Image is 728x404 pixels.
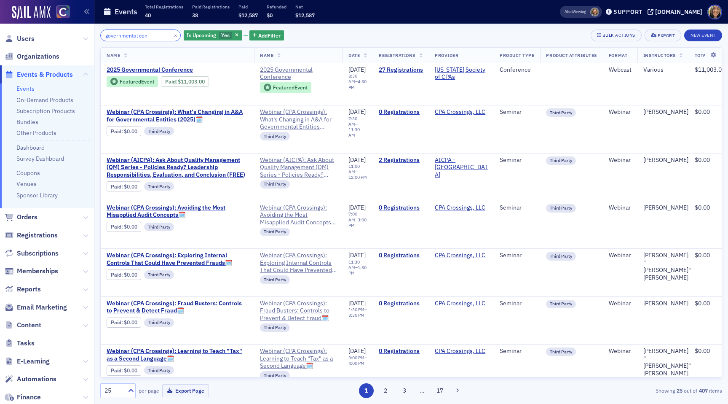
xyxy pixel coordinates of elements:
[609,204,632,212] div: Webinar
[5,231,58,240] a: Registrations
[348,116,357,127] time: 7:30 AM
[5,339,35,348] a: Tasks
[379,156,423,164] a: 2 Registrations
[5,70,73,79] a: Events & Products
[258,32,281,39] span: Add Filter
[643,66,664,74] a: Various
[348,78,367,90] time: 4:30 PM
[435,66,488,81] a: [US_STATE] Society of CPAs
[695,156,710,164] span: $0.00
[643,347,691,377] a: [PERSON_NAME] "[PERSON_NAME]" [PERSON_NAME]
[144,318,174,327] div: Third Party
[5,249,59,258] a: Subscriptions
[12,6,51,19] img: SailAMX
[379,108,423,116] a: 0 Registrations
[260,300,337,322] a: Webinar (CPA Crossings): Fraud Busters: Controls to Prevent & Detect Fraud🗓️
[260,228,290,236] div: Third Party
[348,174,367,180] time: 12:00 PM
[500,52,534,58] span: Product Type
[260,66,337,81] span: 2025 Governmental Conference
[609,66,632,74] div: Webcast
[546,52,597,58] span: Product Attributes
[643,156,688,164] div: [PERSON_NAME]
[695,108,710,116] span: $0.00
[144,182,174,191] div: Third Party
[348,211,367,228] div: –
[111,367,121,374] a: Paid
[695,204,710,211] span: $0.00
[111,272,124,278] span: :
[172,31,179,39] button: ×
[348,204,366,211] span: [DATE]
[144,223,174,231] div: Third Party
[260,371,290,380] div: Third Party
[100,30,181,41] input: Search…
[107,347,248,362] span: Webinar (CPA Crossings): Learning to Teach "Tax" as a Second Language🗓️
[348,211,357,222] time: 7:00 AM
[17,374,56,384] span: Automations
[435,156,488,179] span: AICPA - Durham
[695,66,725,73] span: $11,003.00
[120,79,154,84] div: Featured Event
[435,347,485,355] a: CPA Crossings, LLC
[107,222,141,232] div: Paid: 0 - $0
[260,275,290,284] div: Third Party
[295,12,315,19] span: $12,587
[500,66,534,74] div: Conference
[260,82,311,93] div: Featured Event
[17,213,37,222] span: Orders
[435,108,488,116] span: CPA Crossings, LLC
[348,259,367,276] div: –
[5,321,41,330] a: Content
[500,204,534,212] div: Seminar
[348,73,357,84] time: 8:30 AM
[107,204,248,219] span: Webinar (CPA Crossings): Avoiding the Most Misapplied Audit Concepts🗓️
[348,108,366,116] span: [DATE]
[500,300,534,307] div: Seminar
[17,303,67,312] span: Email Marketing
[111,272,121,278] a: Paid
[643,300,688,307] a: [PERSON_NAME]
[348,360,364,366] time: 4:00 PM
[107,76,158,87] div: Featured Event
[17,285,41,294] span: Reports
[111,128,121,135] a: Paid
[260,108,337,131] a: Webinar (CPA Crossings): What's Changing in A&A for Governmental Entities (2025)🗓️
[124,367,137,374] span: $0.00
[546,347,576,356] div: Third Party
[435,300,485,307] a: CPA Crossings, LLC
[348,251,366,259] span: [DATE]
[144,366,174,374] div: Third Party
[260,132,290,140] div: Third Party
[221,32,230,38] span: Yes
[695,347,710,355] span: $0.00
[192,4,230,10] p: Paid Registrations
[565,9,586,15] span: Viewing
[107,181,141,191] div: Paid: 2 - $0
[124,128,137,135] span: $0.00
[16,180,37,188] a: Venues
[17,231,58,240] span: Registrations
[5,393,41,402] a: Finance
[348,347,366,355] span: [DATE]
[260,156,337,179] span: Webinar (AICPA): Ask About Quality Management (QM) Series - Policies Ready? Leadership Responsibi...
[111,183,121,190] a: Paid
[260,180,290,189] div: Third Party
[684,30,722,41] button: New Event
[107,52,120,58] span: Name
[249,30,284,41] button: AddFilter
[546,108,576,117] div: Third Party
[107,252,248,267] span: Webinar (CPA Crossings): Exploring Internal Controls That Could Have Prevented Frauds🗓️
[707,5,722,19] span: Profile
[107,126,141,136] div: Paid: 0 - $0
[643,52,676,58] span: Instructors
[435,156,488,179] a: AICPA - [GEOGRAPHIC_DATA]
[500,108,534,116] div: Seminar
[165,78,176,85] a: Paid
[348,66,366,73] span: [DATE]
[111,128,124,135] span: :
[602,33,635,38] div: Bulk Actions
